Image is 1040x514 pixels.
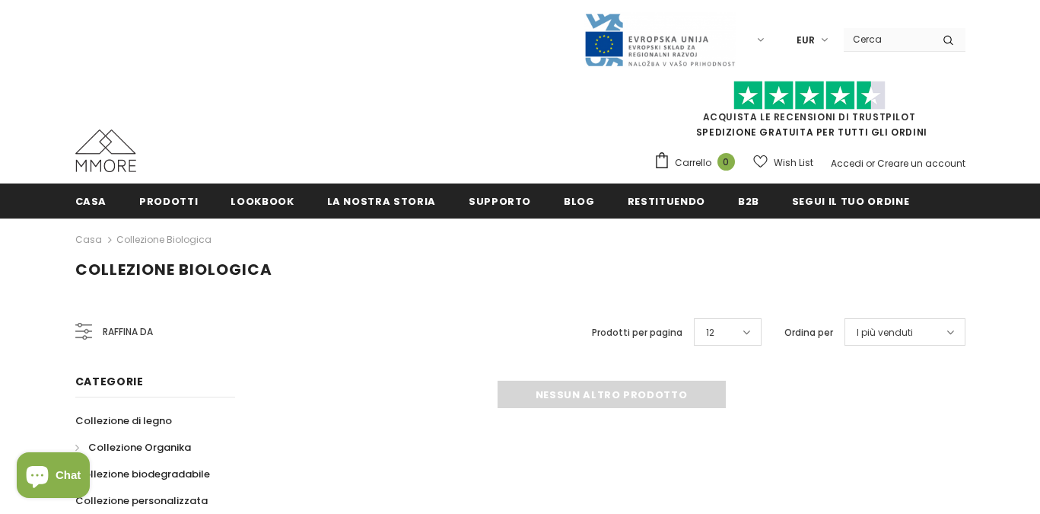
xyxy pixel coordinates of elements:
[738,184,759,218] a: B2B
[675,155,711,171] span: Carrello
[857,325,913,340] span: I più venduti
[792,184,909,218] a: Segui il tuo ordine
[231,194,294,209] span: Lookbook
[628,194,705,209] span: Restituendo
[584,12,736,68] img: Javni Razpis
[797,33,815,48] span: EUR
[733,81,886,110] img: Fidati di Pilot Stars
[784,325,833,340] label: Ordina per
[703,110,916,123] a: Acquista le recensioni di TrustPilot
[88,440,191,455] span: Collezione Organika
[654,152,743,174] a: Carrello 0
[469,194,531,209] span: supporto
[866,157,875,170] span: or
[564,184,595,218] a: Blog
[844,28,931,50] input: Search Site
[103,324,153,340] span: Raffina da
[75,493,208,508] span: Collezione personalizzata
[75,413,172,428] span: Collezione di legno
[584,33,736,46] a: Javni Razpis
[75,184,107,218] a: Casa
[75,374,144,389] span: Categorie
[792,194,909,209] span: Segui il tuo ordine
[706,325,714,340] span: 12
[75,231,102,249] a: Casa
[564,194,595,209] span: Blog
[12,452,94,502] inbox-online-store-chat: Shopify online store chat
[877,157,965,170] a: Creare un account
[75,194,107,209] span: Casa
[628,184,705,218] a: Restituendo
[75,259,272,280] span: Collezione biologica
[75,407,172,434] a: Collezione di legno
[753,149,813,176] a: Wish List
[738,194,759,209] span: B2B
[327,194,436,209] span: La nostra storia
[75,487,208,514] a: Collezione personalizzata
[592,325,682,340] label: Prodotti per pagina
[75,129,136,172] img: Casi MMORE
[75,461,210,487] a: Collezione biodegradabile
[75,434,191,461] a: Collezione Organika
[774,155,813,171] span: Wish List
[231,184,294,218] a: Lookbook
[327,184,436,218] a: La nostra storia
[717,153,735,171] span: 0
[75,467,210,481] span: Collezione biodegradabile
[116,233,211,246] a: Collezione biologica
[139,194,198,209] span: Prodotti
[139,184,198,218] a: Prodotti
[831,157,863,170] a: Accedi
[654,88,965,139] span: SPEDIZIONE GRATUITA PER TUTTI GLI ORDINI
[469,184,531,218] a: supporto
